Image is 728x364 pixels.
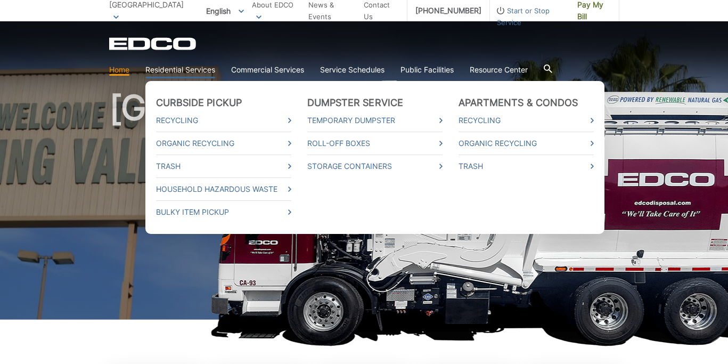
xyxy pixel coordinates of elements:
[320,64,385,76] a: Service Schedules
[307,160,443,172] a: Storage Containers
[156,115,291,126] a: Recycling
[459,137,594,149] a: Organic Recycling
[459,160,594,172] a: Trash
[145,64,215,76] a: Residential Services
[156,160,291,172] a: Trash
[307,97,404,109] a: Dumpster Service
[109,64,129,76] a: Home
[109,91,619,325] h1: [GEOGRAPHIC_DATA]
[307,115,443,126] a: Temporary Dumpster
[400,64,454,76] a: Public Facilities
[459,97,578,109] a: Apartments & Condos
[470,64,528,76] a: Resource Center
[156,137,291,149] a: Organic Recycling
[307,137,443,149] a: Roll-Off Boxes
[156,97,242,109] a: Curbside Pickup
[459,115,594,126] a: Recycling
[198,2,252,20] span: English
[109,37,198,50] a: EDCD logo. Return to the homepage.
[156,206,291,218] a: Bulky Item Pickup
[156,183,291,195] a: Household Hazardous Waste
[231,64,304,76] a: Commercial Services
